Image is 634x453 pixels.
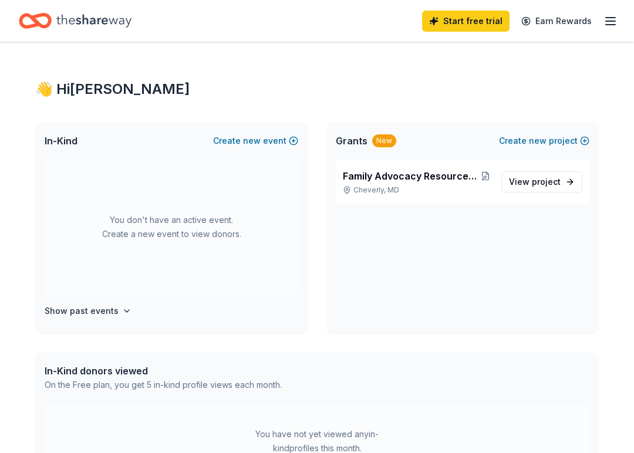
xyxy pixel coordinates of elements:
[529,134,547,148] span: new
[45,134,77,148] span: In-Kind
[372,134,396,147] div: New
[35,80,599,99] div: 👋 Hi [PERSON_NAME]
[501,171,582,192] a: View project
[336,134,367,148] span: Grants
[19,7,131,35] a: Home
[514,11,599,32] a: Earn Rewards
[499,134,589,148] button: Createnewproject
[45,378,282,392] div: On the Free plan, you get 5 in-kind profile views each month.
[422,11,510,32] a: Start free trial
[343,169,478,183] span: Family Advocacy Resource Center and Food Pantry
[45,364,282,378] div: In-Kind donors viewed
[532,177,561,187] span: project
[45,304,131,318] button: Show past events
[213,134,298,148] button: Createnewevent
[243,134,261,148] span: new
[509,175,561,189] span: View
[45,304,119,318] h4: Show past events
[45,160,298,295] div: You don't have an active event. Create a new event to view donors.
[343,185,492,195] p: Cheverly, MD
